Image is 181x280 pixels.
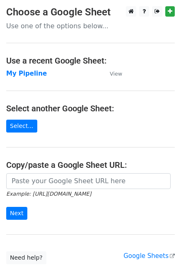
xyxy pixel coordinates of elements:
small: View [110,71,122,77]
a: My Pipeline [6,70,47,77]
h4: Use a recent Google Sheet: [6,56,175,66]
h4: Copy/paste a Google Sheet URL: [6,160,175,170]
input: Paste your Google Sheet URL here [6,173,171,189]
p: Use one of the options below... [6,22,175,30]
a: Select... [6,120,37,133]
a: Google Sheets [123,252,175,260]
h4: Select another Google Sheet: [6,103,175,113]
a: View [101,70,122,77]
h3: Choose a Google Sheet [6,6,175,18]
input: Next [6,207,27,220]
small: Example: [URL][DOMAIN_NAME] [6,191,91,197]
a: Need help? [6,251,46,264]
